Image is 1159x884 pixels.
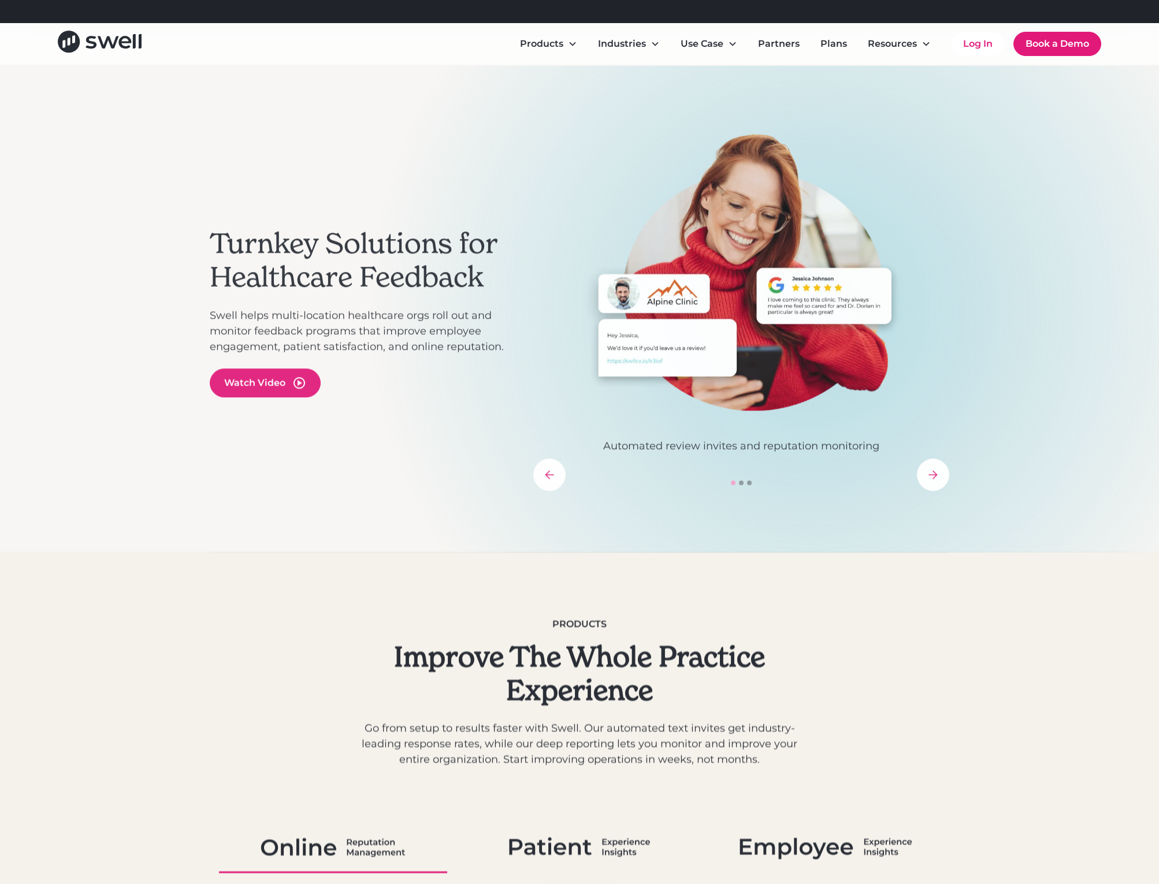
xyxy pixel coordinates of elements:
[533,438,949,454] p: Automated review invites and reputation monitoring
[671,32,746,55] div: Use Case
[598,37,646,51] div: Industries
[358,640,801,707] h2: Improve The Whole Practice Experience
[224,376,285,390] div: Watch Video
[1013,32,1101,56] a: Book a Demo
[58,31,142,57] a: home
[739,480,744,485] div: Show slide 2 of 3
[952,32,1004,55] a: Log In
[917,458,949,491] div: next slide
[210,308,522,355] p: Swell helps multi-location healthcare orgs roll out and monitor feedback programs that improve em...
[533,133,949,491] div: carousel
[749,32,809,55] a: Partners
[511,32,586,55] div: Products
[681,37,723,51] div: Use Case
[731,480,735,485] div: Show slide 1 of 3
[811,32,856,55] a: Plans
[589,32,669,55] div: Industries
[210,227,522,294] h2: Turnkey Solutions for Healthcare Feedback
[747,480,752,485] div: Show slide 3 of 3
[210,368,321,397] a: open lightbox
[520,37,563,51] div: Products
[358,721,801,767] p: Go from setup to results faster with Swell. Our automated text invites get industry-leading respo...
[533,458,566,491] div: previous slide
[533,133,949,454] div: 1 of 3
[868,37,917,51] div: Resources
[859,32,940,55] div: Resources
[358,617,801,631] div: Products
